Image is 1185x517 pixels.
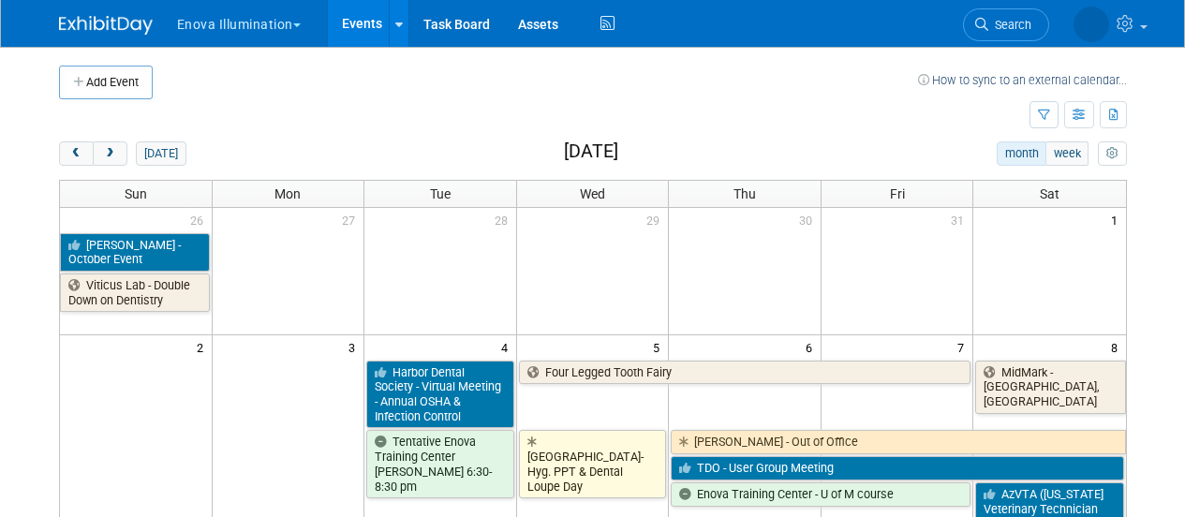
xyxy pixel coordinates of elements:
span: 28 [493,208,516,231]
span: 5 [651,335,668,359]
a: MidMark - [GEOGRAPHIC_DATA], [GEOGRAPHIC_DATA] [975,361,1125,414]
span: 1 [1109,208,1126,231]
a: Search [963,8,1049,41]
span: 29 [644,208,668,231]
a: Tentative Enova Training Center [PERSON_NAME] 6:30-8:30 pm [366,430,514,498]
span: Sat [1040,186,1059,201]
button: [DATE] [136,141,185,166]
a: [PERSON_NAME] - October Event [60,233,210,272]
span: 30 [797,208,821,231]
span: Thu [733,186,756,201]
span: Wed [580,186,605,201]
span: Fri [890,186,905,201]
span: Tue [430,186,451,201]
a: Enova Training Center - U of M course [671,482,970,507]
h2: [DATE] [564,141,618,162]
span: 26 [188,208,212,231]
a: Harbor Dental Society - Virtual Meeting - Annual OSHA & Infection Control [366,361,514,429]
i: Personalize Calendar [1106,148,1118,160]
a: Four Legged Tooth Fairy [519,361,971,385]
span: 7 [955,335,972,359]
img: Sarah Swinick [1074,7,1109,42]
button: myCustomButton [1098,141,1126,166]
span: 3 [347,335,363,359]
button: next [93,141,127,166]
a: [PERSON_NAME] - Out of Office [671,430,1125,454]
span: 6 [804,335,821,359]
button: prev [59,141,94,166]
span: Sun [125,186,147,201]
a: Viticus Lab - Double Down on Dentistry [60,273,210,312]
button: Add Event [59,66,153,99]
img: ExhibitDay [59,16,153,35]
span: Mon [274,186,301,201]
span: 2 [195,335,212,359]
a: [GEOGRAPHIC_DATA]-Hyg. PPT & Dental Loupe Day [519,430,667,498]
button: week [1045,141,1089,166]
span: 8 [1109,335,1126,359]
span: 31 [949,208,972,231]
a: How to sync to an external calendar... [918,73,1127,87]
span: 4 [499,335,516,359]
button: month [997,141,1046,166]
span: 27 [340,208,363,231]
span: Search [988,18,1031,32]
a: TDO - User Group Meeting [671,456,1123,480]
